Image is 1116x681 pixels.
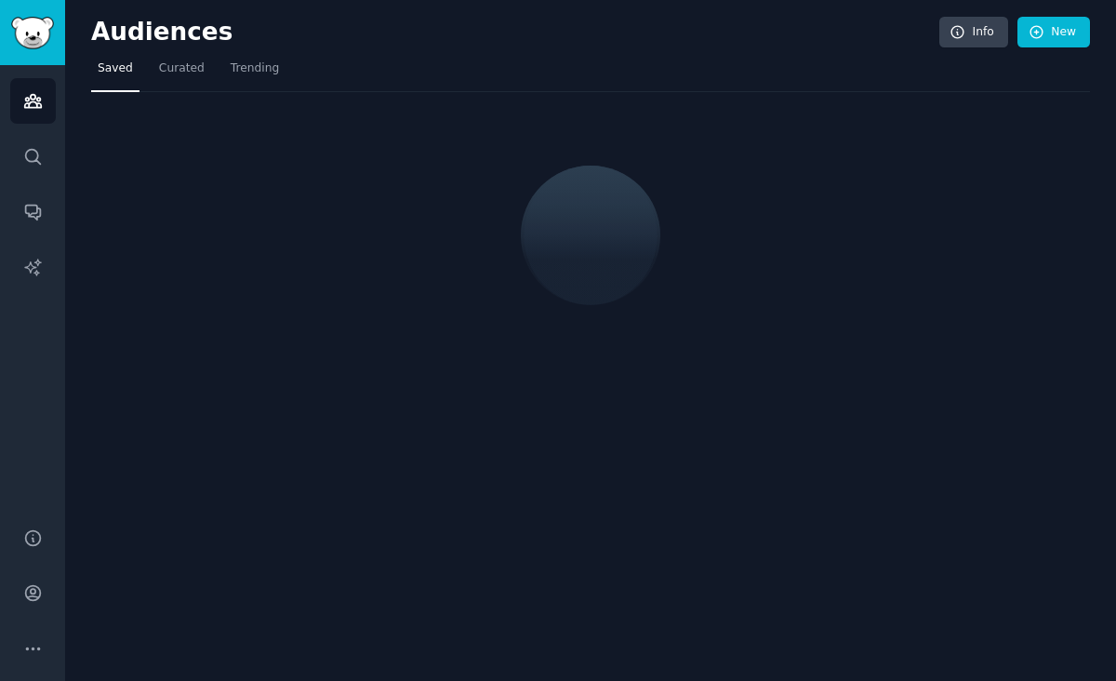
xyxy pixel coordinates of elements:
a: New [1017,17,1090,48]
h2: Audiences [91,18,939,47]
a: Curated [153,54,211,92]
span: Trending [231,60,279,77]
a: Saved [91,54,139,92]
img: GummySearch logo [11,17,54,49]
a: Info [939,17,1008,48]
span: Curated [159,60,205,77]
a: Trending [224,54,286,92]
span: Saved [98,60,133,77]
